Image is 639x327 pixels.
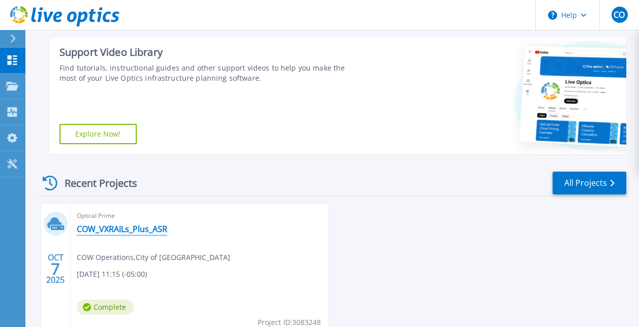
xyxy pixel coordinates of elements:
a: COW_VXRAILs_Plus_ASR [77,224,167,234]
a: All Projects [553,172,626,194]
span: Complete [77,300,134,315]
span: CO [614,11,625,19]
div: Find tutorials, instructional guides and other support videos to help you make the most of your L... [59,63,359,83]
span: COW Operations , City of [GEOGRAPHIC_DATA] [77,252,230,263]
a: Explore Now! [59,124,137,144]
div: Support Video Library [59,46,359,59]
span: [DATE] 11:15 (-05:00) [77,269,147,280]
span: Optical Prime [77,210,323,221]
div: Recent Projects [39,171,151,195]
span: 7 [51,265,60,273]
div: OCT 2025 [46,250,65,287]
